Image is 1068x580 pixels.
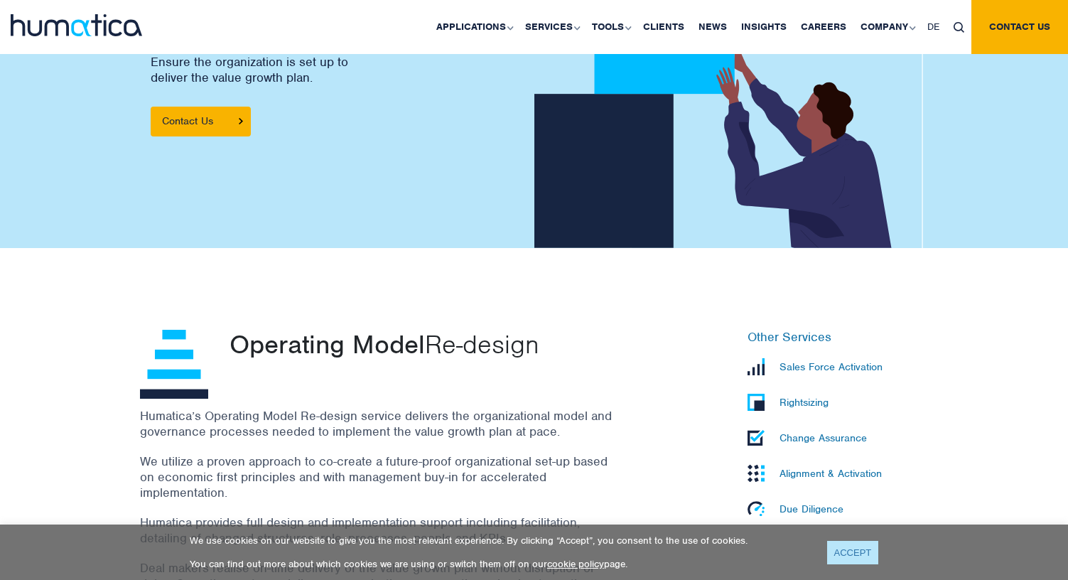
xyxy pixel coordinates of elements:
p: Sales Force Activation [780,360,883,373]
a: ACCEPT [827,541,879,564]
img: Sales Force Activation [748,358,765,375]
img: Rightsizing [748,394,765,411]
p: We utilize a proven approach to co-create a future-proof organizational set-up based on economic ... [140,453,623,500]
p: Humatica provides full design and implementation support including facilitation, detailing of cha... [140,515,623,546]
p: Rightsizing [780,396,829,409]
p: Alignment & Activation [780,467,882,480]
span: DE [927,21,939,33]
p: We use cookies on our website to give you the most relevant experience. By clicking “Accept”, you... [190,535,809,547]
img: Due Diligence [748,501,765,517]
img: search_icon [954,22,964,33]
img: <span>Operating Model</span> Re-design [140,330,209,399]
a: cookie policy [547,558,604,570]
img: Change Assurance [748,430,765,446]
p: You can find out more about which cookies we are using or switch them off on our page. [190,558,809,570]
a: Contact Us [151,107,251,136]
p: Re-design [230,330,658,358]
img: logo [11,14,142,36]
img: arrowicon [239,118,243,124]
span: Operating Model [230,328,425,360]
h6: Other Services [748,330,929,345]
p: Change Assurance [780,431,867,444]
p: Due Diligence [780,503,843,515]
p: Ensure the organization is set up to deliver the value growth plan. [151,54,520,85]
img: Alignment & Activation [748,464,765,482]
p: Humatica’s Operating Model Re-design service delivers the organizational model and governance pro... [140,408,623,439]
